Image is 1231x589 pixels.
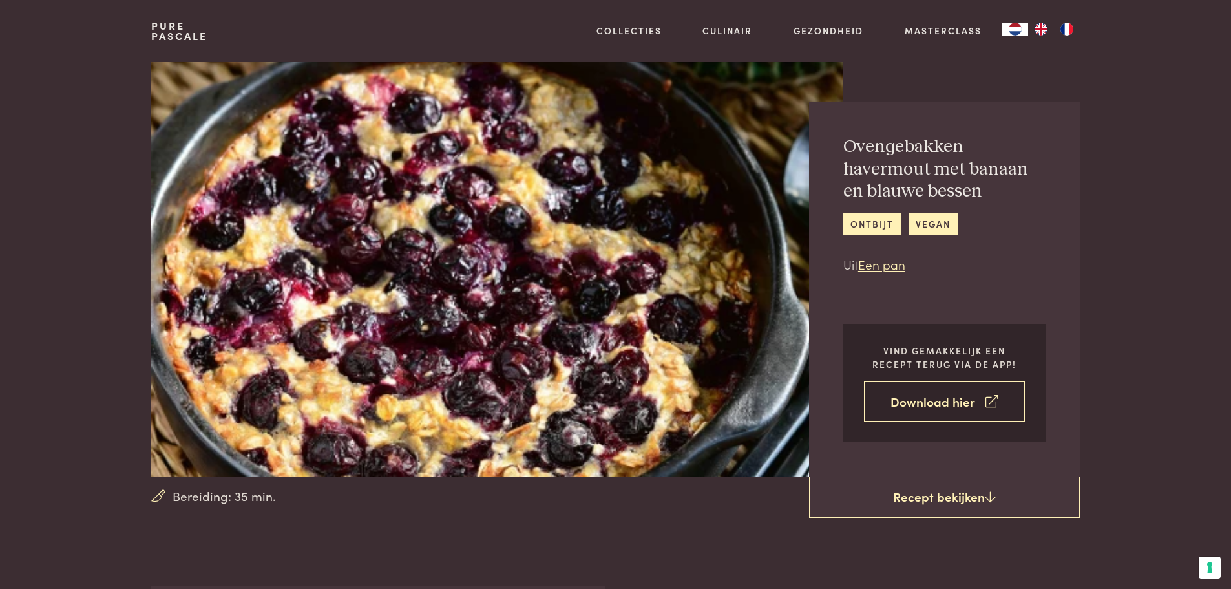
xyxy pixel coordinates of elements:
a: vegan [909,213,958,235]
a: FR [1054,23,1080,36]
p: Vind gemakkelijk een recept terug via de app! [864,344,1025,370]
a: Masterclass [905,24,982,37]
a: Een pan [858,255,905,273]
div: Language [1002,23,1028,36]
a: ontbijt [843,213,901,235]
span: Bereiding: 35 min. [173,487,276,506]
aside: Language selected: Nederlands [1002,23,1080,36]
a: Download hier [864,381,1025,422]
button: Uw voorkeuren voor toestemming voor trackingtechnologieën [1199,557,1221,579]
p: Uit [843,255,1046,274]
a: Culinair [702,24,752,37]
a: Recept bekijken [809,477,1080,518]
ul: Language list [1028,23,1080,36]
a: Gezondheid [794,24,863,37]
a: EN [1028,23,1054,36]
img: Ovengebakken havermout met banaan en blauwe bessen [151,62,842,477]
a: PurePascale [151,21,207,41]
a: Collecties [596,24,662,37]
h2: Ovengebakken havermout met banaan en blauwe bessen [843,136,1046,203]
a: NL [1002,23,1028,36]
